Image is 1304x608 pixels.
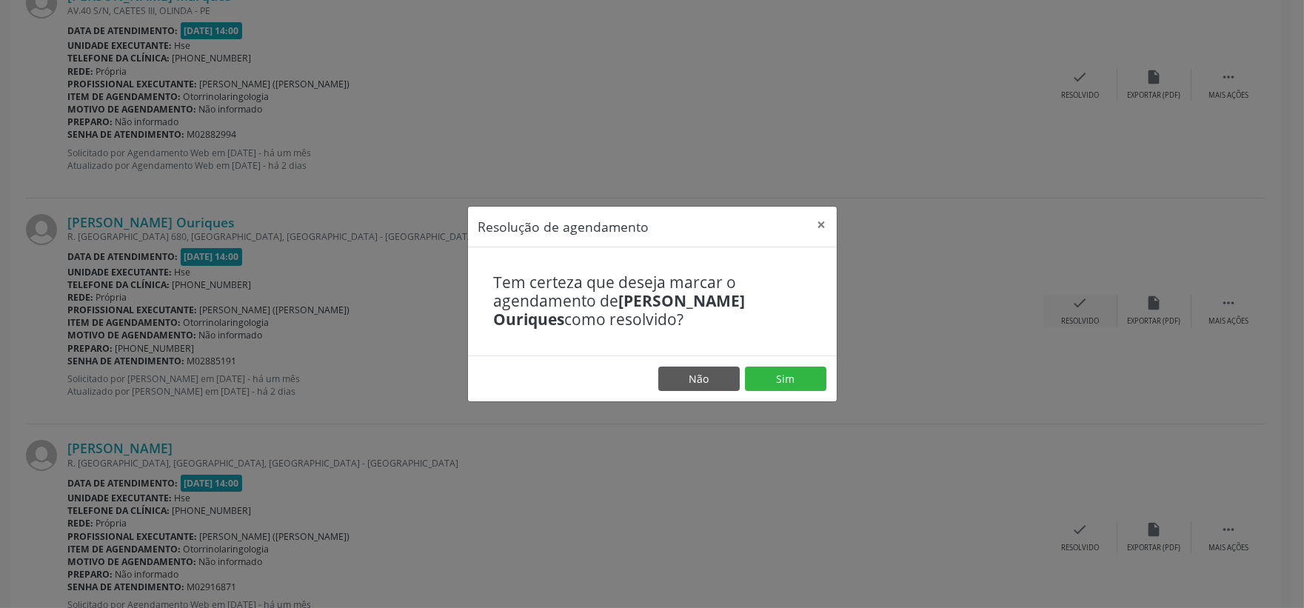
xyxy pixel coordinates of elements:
[807,207,837,243] button: Close
[478,217,649,236] h5: Resolução de agendamento
[745,367,826,392] button: Sim
[494,273,811,330] h4: Tem certeza que deseja marcar o agendamento de como resolvido?
[658,367,740,392] button: Não
[494,290,746,330] b: [PERSON_NAME] Ouriques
